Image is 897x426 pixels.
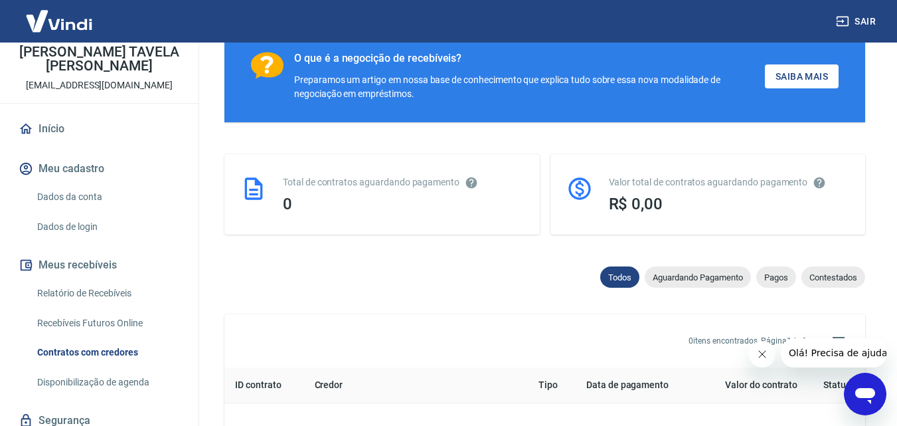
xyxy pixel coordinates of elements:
a: Início [16,114,183,144]
div: 0 [283,195,524,213]
a: Relatório de Recebíveis [32,280,183,307]
a: Disponibilização de agenda [32,369,183,396]
button: Meu cadastro [16,154,183,183]
svg: Esses contratos não se referem à Vindi, mas sim a outras instituições. [465,176,478,189]
th: ID contrato [224,368,304,403]
div: Contestados [801,266,865,288]
span: Aguardando Pagamento [645,272,751,282]
span: R$ 0,00 [609,195,663,213]
a: Saiba Mais [765,64,839,89]
iframe: Mensagem da empresa [781,338,886,368]
img: Vindi [16,1,102,41]
th: Status [808,368,865,403]
a: Dados de login [32,213,183,241]
span: Pagos [756,272,796,282]
div: Aguardando Pagamento [645,266,751,288]
p: 0 itens encontrados. Página 1 de 0 [689,335,807,347]
span: Contestados [801,272,865,282]
iframe: Botão para abrir a janela de mensagens [844,373,886,415]
div: Todos [600,266,639,288]
div: Preparamos um artigo em nossa base de conhecimento que explica tudo sobre essa nova modalidade de... [294,73,765,101]
span: Todos [600,272,639,282]
button: Meus recebíveis [16,251,183,280]
img: Ícone com um ponto de interrogação. [251,52,284,79]
a: Recebíveis Futuros Online [32,310,183,337]
div: Total de contratos aguardando pagamento [283,175,524,189]
iframe: Fechar mensagem [749,341,775,368]
div: Valor total de contratos aguardando pagamento [609,175,850,189]
a: Dados da conta [32,183,183,211]
button: Sair [833,9,881,34]
span: Filtros [823,325,855,357]
div: O que é a negocição de recebíveis? [294,52,765,65]
th: Credor [304,368,529,403]
th: Data de pagamento [576,368,698,403]
th: Tipo [528,368,576,403]
p: [EMAIL_ADDRESS][DOMAIN_NAME] [26,78,173,92]
a: Contratos com credores [32,339,183,366]
span: Olá! Precisa de ajuda? [8,9,112,20]
svg: O valor comprometido não se refere a pagamentos pendentes na Vindi e sim como garantia a outras i... [813,176,826,189]
p: [PERSON_NAME] TAVELA [PERSON_NAME] [11,45,188,73]
th: Valor do contrato [698,368,808,403]
div: Pagos [756,266,796,288]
